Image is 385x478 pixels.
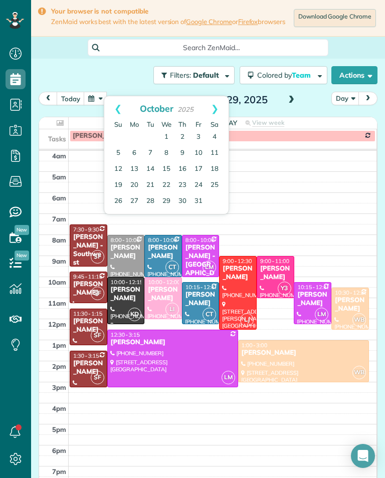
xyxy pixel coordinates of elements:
[185,284,218,291] span: 10:15 - 12:15
[153,66,235,84] button: Filters: Default
[110,177,126,193] a: 19
[260,258,289,265] span: 9:00 - 11:00
[52,236,66,244] span: 8am
[51,18,285,26] span: ZenMaid works best with the latest version of or browsers
[39,92,58,105] button: prev
[73,359,104,376] div: [PERSON_NAME]
[52,215,66,223] span: 7am
[142,193,158,209] a: 28
[334,296,366,313] div: [PERSON_NAME]
[242,342,268,349] span: 1:00 - 3:00
[126,177,142,193] a: 20
[165,261,179,274] span: CT
[158,145,174,161] a: 8
[292,71,312,80] span: Team
[57,92,85,105] button: today
[52,467,66,475] span: 7pm
[170,71,191,80] span: Filters:
[52,257,66,265] span: 9am
[73,352,99,359] span: 1:30 - 3:15
[110,244,142,261] div: [PERSON_NAME]
[174,177,190,193] a: 23
[148,279,180,286] span: 10:00 - 12:00
[148,66,235,84] a: Filters: Default
[190,145,207,161] a: 10
[110,338,235,347] div: [PERSON_NAME]
[207,161,223,177] a: 18
[158,161,174,177] a: 15
[335,289,367,296] span: 10:30 - 12:30
[104,96,132,121] a: Prev
[110,161,126,177] a: 12
[52,404,66,412] span: 4pm
[174,161,190,177] a: 16
[222,265,254,282] div: [PERSON_NAME]
[142,145,158,161] a: 7
[73,310,102,317] span: 11:30 - 1:15
[52,383,66,391] span: 3pm
[148,236,177,244] span: 8:00 - 10:00
[130,120,139,128] span: Monday
[185,244,217,286] div: [PERSON_NAME] - [GEOGRAPHIC_DATA]
[315,308,328,321] span: LM
[111,279,143,286] span: 10:00 - 12:15
[193,71,220,80] span: Default
[161,120,171,128] span: Wednesday
[190,161,207,177] a: 17
[111,236,140,244] span: 8:00 - 10:00
[126,161,142,177] a: 13
[48,299,66,307] span: 11am
[73,273,102,280] span: 9:45 - 11:15
[52,425,66,433] span: 5pm
[48,320,66,328] span: 12pm
[238,18,258,26] a: Firefox
[91,250,104,264] span: SF
[207,145,223,161] a: 11
[190,193,207,209] a: 31
[358,92,377,105] button: next
[351,444,375,468] div: Open Intercom Messenger
[257,71,314,80] span: Colored by
[196,120,202,128] span: Friday
[185,291,217,308] div: [PERSON_NAME]
[73,233,104,284] div: [PERSON_NAME] - Southwest Industrial Electric
[140,103,174,114] span: October
[209,93,227,106] span: Sep
[110,145,126,161] a: 5
[110,286,142,303] div: [PERSON_NAME]
[52,341,66,349] span: 1pm
[52,194,66,202] span: 6am
[190,177,207,193] a: 24
[278,282,291,295] span: Y3
[142,177,158,193] a: 21
[147,120,154,128] span: Tuesday
[165,303,179,316] span: LI
[91,287,104,300] span: SF
[91,329,104,342] span: SF
[73,280,104,297] div: [PERSON_NAME]
[331,92,359,105] button: Day
[52,446,66,454] span: 6pm
[110,193,126,209] a: 26
[174,129,190,145] a: 2
[73,317,104,334] div: [PERSON_NAME]
[52,362,66,370] span: 2pm
[147,286,179,303] div: [PERSON_NAME]
[252,119,284,127] span: View week
[15,251,29,261] span: New
[158,177,174,193] a: 22
[352,366,366,379] span: WB
[331,66,377,84] button: Actions
[128,308,141,321] span: KD
[48,278,66,286] span: 10am
[241,349,366,357] div: [PERSON_NAME]
[190,129,207,145] a: 3
[185,236,215,244] span: 8:00 - 10:00
[73,226,99,233] span: 7:30 - 9:30
[294,9,376,27] a: Download Google Chrome
[111,331,140,338] span: 12:30 - 3:15
[174,193,190,209] a: 30
[51,7,285,16] strong: Your browser is not compatible
[73,132,142,140] span: [PERSON_NAME] OFF
[203,261,216,274] span: LM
